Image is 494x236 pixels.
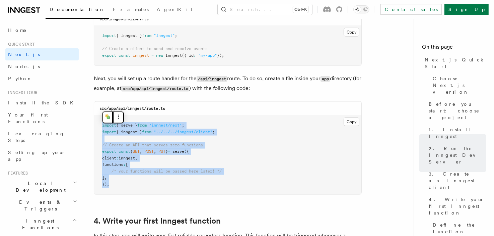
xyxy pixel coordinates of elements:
span: import [102,33,116,38]
span: ; [212,130,215,134]
button: Events & Triggers [5,196,79,215]
a: 1. Install Inngest [426,124,486,142]
span: client [102,156,116,160]
a: 4. Write your first Inngest function [94,216,221,226]
button: Local Development [5,177,79,196]
a: Documentation [46,2,109,19]
span: from [142,130,151,134]
span: : [116,156,119,160]
span: GET [133,149,140,154]
span: Setting up your app [8,150,66,162]
span: inngest [119,156,135,160]
span: from [142,33,151,38]
span: }); [102,182,109,187]
span: Python [8,76,32,81]
span: { serve } [116,123,137,128]
a: Install the SDK [5,97,79,109]
span: Next.js Quick Start [425,56,486,70]
span: Node.js [8,64,40,69]
a: Sign Up [444,4,489,15]
span: Examples [113,7,149,12]
span: ] [102,175,104,180]
span: , [135,156,137,160]
span: Leveraging Steps [8,131,65,143]
code: app [321,76,330,82]
span: Next.js [8,52,40,57]
span: ({ id [182,53,194,58]
span: const [119,53,130,58]
span: Your first Functions [8,112,48,124]
span: Events & Triggers [5,199,73,212]
span: , [154,149,156,154]
code: /api/inngest [197,76,227,82]
span: PUT [158,149,165,154]
span: export [102,149,116,154]
span: Define the function [433,222,486,235]
span: , [104,175,107,180]
span: [ [126,162,128,167]
a: Contact sales [380,4,442,15]
span: 4. Write your first Inngest function [429,196,486,216]
span: "inngest" [154,33,175,38]
span: ; [175,33,177,38]
span: import [102,123,116,128]
a: Examples [109,2,153,18]
a: Home [5,24,79,36]
span: Quick start [5,42,34,47]
span: POST [144,149,154,154]
span: ({ [184,149,189,154]
span: 2. Run the Inngest Dev Server [429,145,486,165]
span: Documentation [50,7,105,12]
button: Copy [344,117,359,126]
h4: On this page [422,43,486,54]
span: : [123,162,126,167]
span: Inngest tour [5,90,38,95]
button: Inngest Functions [5,215,79,234]
span: 1. Install Inngest [429,126,486,140]
a: AgentKit [153,2,196,18]
span: Choose Next.js version [433,75,486,95]
span: = [168,149,170,154]
button: Toggle dark mode [353,5,369,13]
span: /* your functions will be passed here later! */ [112,169,222,174]
span: = [151,53,154,58]
span: "inngest/next" [149,123,182,128]
span: Inngest [165,53,182,58]
span: AgentKit [157,7,192,12]
a: Before you start: choose a project [426,98,486,124]
span: } [165,149,168,154]
span: new [156,53,163,58]
a: Next.js [5,48,79,60]
span: Before you start: choose a project [429,101,486,121]
a: 3. Create an Inngest client [426,168,486,193]
span: export [102,53,116,58]
span: Install the SDK [8,100,77,105]
span: // Create an API that serves zero functions [102,143,203,147]
a: Choose Next.js version [430,73,486,98]
span: "my-app" [198,53,217,58]
a: Your first Functions [5,109,79,128]
span: Home [8,27,27,34]
code: src/app/api/inngest/route.ts [99,106,165,111]
span: { Inngest } [116,33,142,38]
span: 3. Create an Inngest client [429,171,486,191]
a: 4. Write your first Inngest function [426,193,486,219]
span: inngest [133,53,149,58]
span: Features [5,171,28,176]
span: // Create a client to send and receive events [102,46,208,51]
span: { inngest } [116,130,142,134]
span: functions [102,162,123,167]
span: : [194,53,196,58]
a: Setting up your app [5,146,79,165]
a: Next.js Quick Start [422,54,486,73]
span: { [130,149,133,154]
span: serve [172,149,184,154]
span: ; [182,123,184,128]
a: Python [5,73,79,85]
span: , [140,149,142,154]
span: }); [217,53,224,58]
button: Copy [344,28,359,37]
span: Local Development [5,180,73,193]
span: from [137,123,147,128]
span: "../../../inngest/client" [154,130,212,134]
